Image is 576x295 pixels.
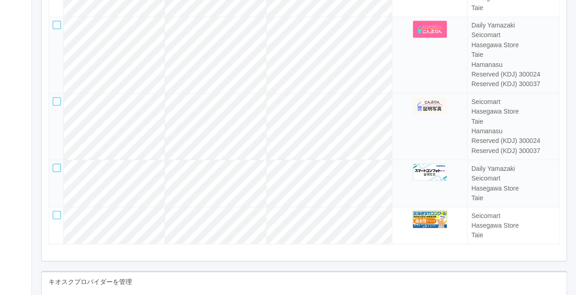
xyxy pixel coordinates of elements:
[471,21,555,30] div: Daily Yamazaki
[413,211,447,228] img: public
[471,3,555,13] div: Taie
[471,146,555,156] div: Reserved (KDJ) 300037
[471,97,555,107] div: Seicomart
[471,50,555,60] div: Taie
[471,173,555,183] div: Seicomart
[471,60,555,70] div: Hamanasu
[413,97,447,114] img: public
[471,40,555,50] div: Hasegawa Store
[471,220,555,230] div: Hasegawa Store
[471,107,555,116] div: Hasegawa Store
[471,70,555,79] div: Reserved (KDJ) 300024
[413,21,447,38] img: public
[471,193,555,202] div: Taie
[471,126,555,136] div: Hamanasu
[471,211,555,220] div: Seicomart
[471,164,555,173] div: Daily Yamazaki
[42,272,566,291] div: キオスクプロバイダーを管理
[471,30,555,40] div: Seicomart
[471,136,555,146] div: Reserved (KDJ) 300024
[471,230,555,240] div: Taie
[471,79,555,89] div: Reserved (KDJ) 300037
[413,164,447,180] img: public
[471,117,555,126] div: Taie
[471,183,555,193] div: Hasegawa Store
